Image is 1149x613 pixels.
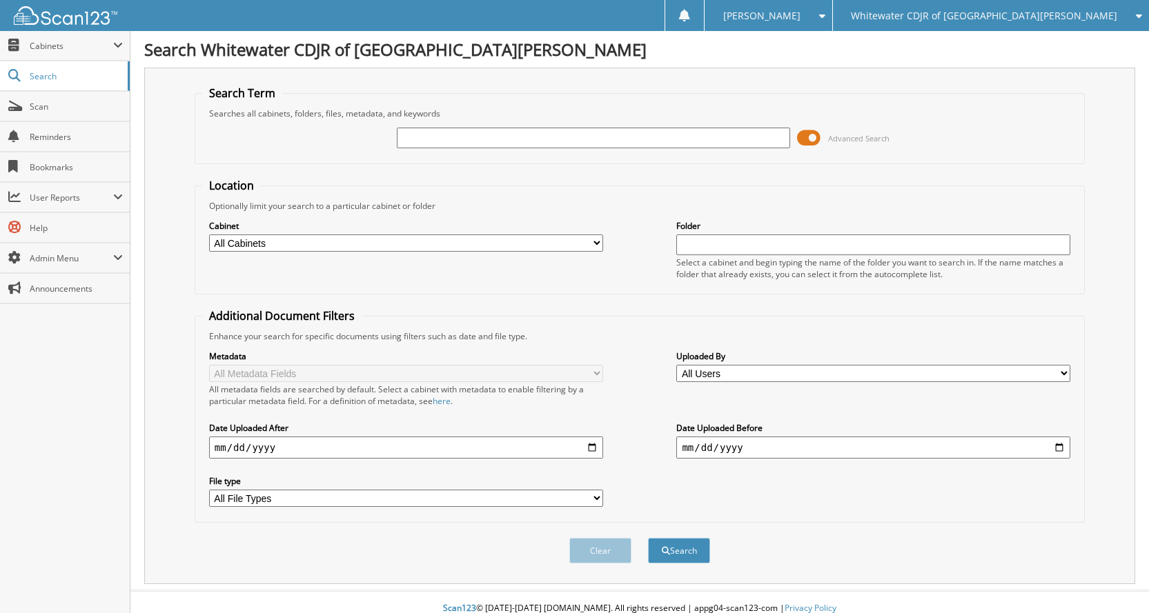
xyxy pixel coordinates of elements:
[209,475,603,487] label: File type
[202,308,362,323] legend: Additional Document Filters
[676,220,1070,232] label: Folder
[828,133,890,143] span: Advanced Search
[202,200,1077,212] div: Optionally limit your search to a particular cabinet or folder
[30,252,113,264] span: Admin Menu
[30,283,123,294] span: Announcements
[30,70,121,82] span: Search
[30,101,123,112] span: Scan
[30,192,113,203] span: User Reports
[676,436,1070,459] input: end
[569,538,631,563] button: Clear
[209,350,603,362] label: Metadata
[209,436,603,459] input: start
[209,220,603,232] label: Cabinet
[30,222,123,234] span: Help
[209,383,603,407] div: All metadata fields are searched by default. Select a cabinet with metadata to enable filtering b...
[648,538,710,563] button: Search
[202,178,261,193] legend: Location
[14,6,117,25] img: scan123-logo-white.svg
[723,12,801,20] span: [PERSON_NAME]
[676,350,1070,362] label: Uploaded By
[851,12,1117,20] span: Whitewater CDJR of [GEOGRAPHIC_DATA][PERSON_NAME]
[144,38,1135,61] h1: Search Whitewater CDJR of [GEOGRAPHIC_DATA][PERSON_NAME]
[433,395,451,407] a: here
[30,40,113,52] span: Cabinets
[30,131,123,143] span: Reminders
[209,422,603,434] label: Date Uploaded After
[676,422,1070,434] label: Date Uploaded Before
[202,330,1077,342] div: Enhance your search for specific documents using filters such as date and file type.
[202,108,1077,119] div: Searches all cabinets, folders, files, metadata, and keywords
[202,86,282,101] legend: Search Term
[676,257,1070,280] div: Select a cabinet and begin typing the name of the folder you want to search in. If the name match...
[30,161,123,173] span: Bookmarks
